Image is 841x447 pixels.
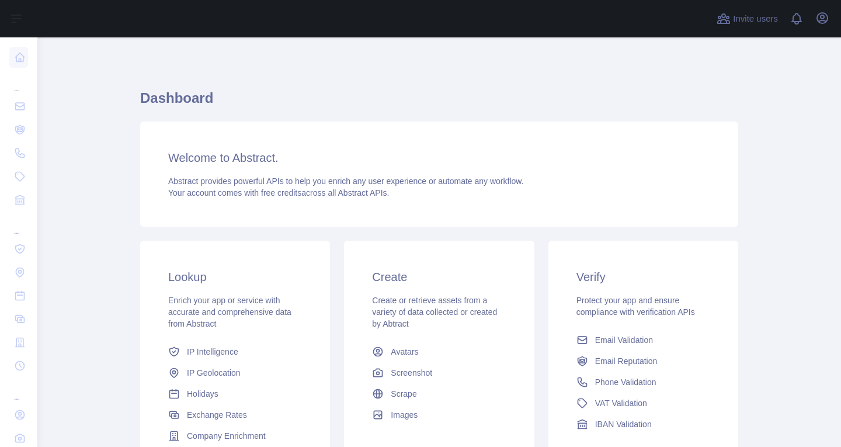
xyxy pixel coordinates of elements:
span: Invite users [733,12,778,26]
span: IP Intelligence [187,346,238,358]
span: Protect your app and ensure compliance with verification APIs [576,296,695,317]
h3: Welcome to Abstract. [168,150,710,166]
h1: Dashboard [140,89,738,117]
a: VAT Validation [572,393,715,414]
a: IP Geolocation [164,362,307,383]
a: IBAN Validation [572,414,715,435]
span: Avatars [391,346,418,358]
a: Scrape [367,383,510,404]
span: Exchange Rates [187,409,247,421]
a: Email Validation [572,330,715,351]
h3: Create [372,269,506,285]
a: Images [367,404,510,425]
span: IBAN Validation [595,418,652,430]
a: Avatars [367,341,510,362]
a: Phone Validation [572,372,715,393]
span: Holidays [187,388,218,400]
span: IP Geolocation [187,367,241,379]
h3: Verify [576,269,710,285]
span: Company Enrichment [187,430,266,442]
a: Email Reputation [572,351,715,372]
a: Exchange Rates [164,404,307,425]
div: ... [9,70,28,93]
span: Email Reputation [595,355,658,367]
a: IP Intelligence [164,341,307,362]
span: Screenshot [391,367,432,379]
div: ... [9,379,28,402]
a: Screenshot [367,362,510,383]
span: Your account comes with across all Abstract APIs. [168,188,389,197]
span: Abstract provides powerful APIs to help you enrich any user experience or automate any workflow. [168,176,524,186]
span: Phone Validation [595,376,656,388]
span: Scrape [391,388,416,400]
span: free credits [261,188,301,197]
div: ... [9,213,28,236]
span: VAT Validation [595,397,647,409]
span: Images [391,409,418,421]
span: Email Validation [595,334,653,346]
span: Enrich your app or service with accurate and comprehensive data from Abstract [168,296,291,328]
a: Company Enrichment [164,425,307,446]
span: Create or retrieve assets from a variety of data collected or created by Abtract [372,296,497,328]
h3: Lookup [168,269,302,285]
button: Invite users [714,9,780,28]
a: Holidays [164,383,307,404]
